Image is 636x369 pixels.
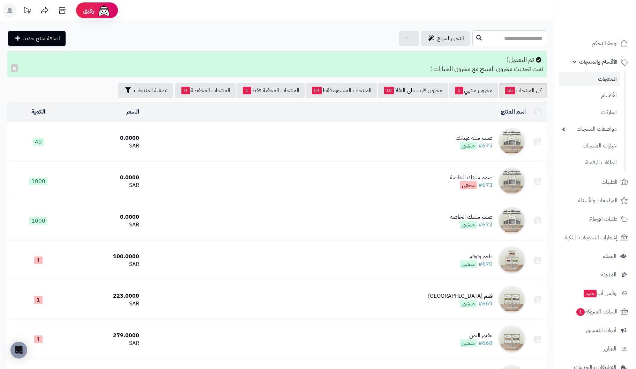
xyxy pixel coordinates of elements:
a: #673 [478,181,493,189]
span: التقارير [603,344,616,354]
span: 1 [34,296,43,304]
img: ai-face.png [97,3,111,17]
img: قمم إندونيسيا [498,286,526,314]
div: صمم سلتك الخاصة [450,174,493,182]
a: المنتجات المنشورة فقط54 [306,83,377,98]
a: السلات المتروكة1 [559,303,632,320]
div: صمم سلة عيناتك [456,134,493,142]
a: مواصفات المنتجات [559,122,620,137]
span: وآتس آب [583,288,616,298]
a: #670 [478,260,493,268]
a: تحديثات المنصة [18,3,36,19]
a: كل المنتجات55 [499,83,547,98]
span: منشور [460,339,477,347]
span: 40 [33,138,44,146]
div: 0.0000 [72,213,139,221]
div: قمم [GEOGRAPHIC_DATA] [428,292,493,300]
img: صمم سلة عيناتك [498,128,526,156]
a: مخزون قارب على النفاذ10 [378,83,448,98]
button: تصفية المنتجات [118,83,173,98]
a: #669 [478,299,493,308]
span: منشور [460,260,477,268]
span: العملاء [603,251,616,261]
a: الماركات [559,105,620,120]
a: مخزون منتهي0 [449,83,498,98]
div: عقيق اليمن [460,332,493,340]
a: الطلبات [559,174,632,190]
span: منشور [460,142,477,150]
div: SAR [72,142,139,150]
a: العملاء [559,248,632,265]
span: تصفية المنتجات [134,86,167,95]
span: لوحة التحكم [592,38,618,48]
span: 1000 [29,178,47,185]
a: الأقسام [559,88,620,103]
span: 54 [312,87,322,94]
a: التقارير [559,340,632,357]
span: مخفي [460,181,477,189]
span: رفيق [83,6,94,15]
div: SAR [72,339,139,347]
span: التحرير لسريع [437,34,464,43]
span: 1 [34,335,43,343]
div: Open Intercom Messenger [10,342,27,359]
span: المدونة [601,270,616,280]
span: جديد [584,290,597,297]
img: طعم وتوفير [498,246,526,274]
a: اسم المنتج [501,108,526,116]
span: 10 [384,87,394,94]
div: SAR [72,221,139,229]
a: الملفات الرقمية [559,155,620,170]
span: إشعارات التحويلات البنكية [564,233,618,243]
a: المنتجات [559,72,620,86]
span: الطلبات [601,177,618,187]
button: × [11,64,18,72]
span: منشور [460,300,477,307]
span: طلبات الإرجاع [589,214,618,224]
span: أدوات التسويق [586,325,616,335]
a: اضافة منتج جديد [8,31,66,46]
img: logo-2.png [589,19,629,34]
a: المنتجات المخفية فقط1 [237,83,305,98]
span: السلات المتروكة [576,307,618,317]
span: 1000 [29,217,47,225]
a: خيارات المنتجات [559,138,620,153]
span: 1 [34,256,43,264]
span: 1 [243,87,251,94]
a: إشعارات التحويلات البنكية [559,229,632,246]
span: المراجعات والأسئلة [578,196,618,205]
a: المنتجات المخفضة0 [175,83,236,98]
span: 1 [576,308,585,316]
a: طلبات الإرجاع [559,211,632,227]
a: المدونة [559,266,632,283]
a: لوحة التحكم [559,35,632,52]
span: اضافة منتج جديد [23,34,60,43]
div: 223.0000 [72,292,139,300]
a: أدوات التسويق [559,322,632,339]
span: 0 [455,87,463,94]
div: صمم سلتك الخاصة [450,213,493,221]
a: وآتس آبجديد [559,285,632,302]
a: المراجعات والأسئلة [559,192,632,209]
div: 0.0000 [72,174,139,182]
a: #668 [478,339,493,347]
span: الأقسام والمنتجات [579,57,618,67]
div: 100.0000 [72,253,139,261]
img: صمم سلتك الخاصة [498,167,526,195]
img: عقيق اليمن [498,325,526,353]
span: 0 [181,87,190,94]
a: الكمية [31,108,45,116]
div: 0.0000 [72,134,139,142]
div: 279.0000 [72,332,139,340]
div: SAR [72,260,139,268]
div: تم التعديل! تمت تحديث مخزون المنتج مع مخزون الخيارات ! [7,51,547,77]
img: صمم سلتك الخاصة [498,207,526,235]
div: طعم وتوفير [460,253,493,261]
span: 55 [505,87,515,94]
div: SAR [72,300,139,308]
a: التحرير لسريع [421,31,470,46]
span: منشور [460,221,477,229]
a: السعر [126,108,139,116]
a: #672 [478,220,493,229]
div: SAR [72,181,139,189]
